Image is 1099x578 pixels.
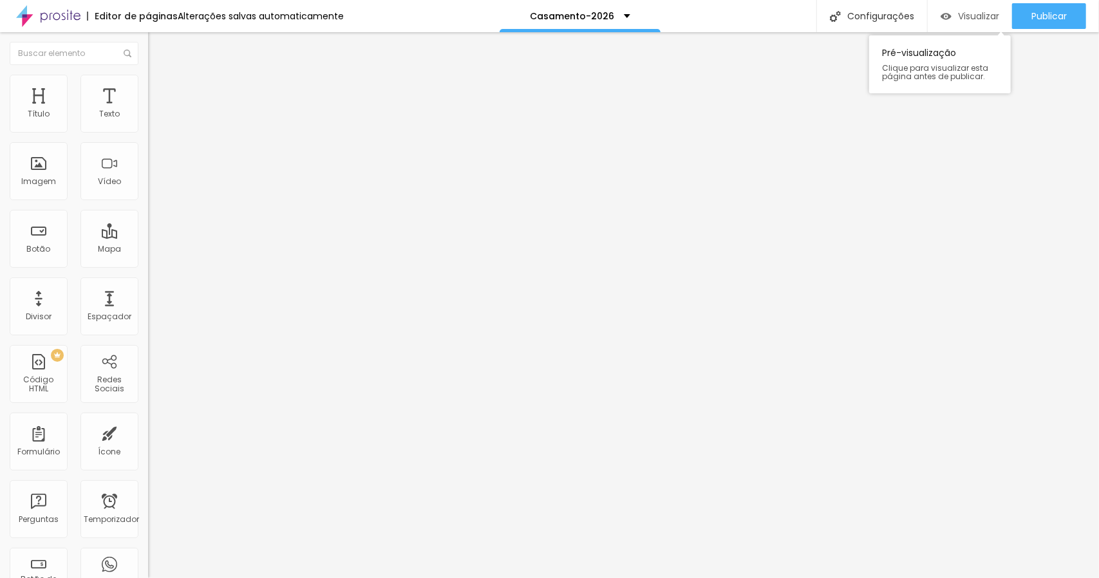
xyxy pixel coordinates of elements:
[148,32,1099,578] iframe: Editor
[28,108,50,119] font: Título
[882,62,988,82] font: Clique para visualizar esta página antes de publicar.
[830,11,841,22] img: Ícone
[17,446,60,457] font: Formulário
[958,10,999,23] font: Visualizar
[99,108,120,119] font: Texto
[1012,3,1086,29] button: Publicar
[941,11,952,22] img: view-1.svg
[21,176,56,187] font: Imagem
[19,514,59,525] font: Perguntas
[98,243,121,254] font: Mapa
[27,243,51,254] font: Botão
[88,311,131,322] font: Espaçador
[95,10,178,23] font: Editor de páginas
[530,10,614,23] font: Casamento-2026
[99,446,121,457] font: Ícone
[178,10,344,23] font: Alterações salvas automaticamente
[84,514,139,525] font: Temporizador
[1031,10,1067,23] font: Publicar
[10,42,138,65] input: Buscar elemento
[124,50,131,57] img: Ícone
[26,311,52,322] font: Divisor
[95,374,124,394] font: Redes Sociais
[847,10,914,23] font: Configurações
[98,176,121,187] font: Vídeo
[882,46,956,59] font: Pré-visualização
[928,3,1012,29] button: Visualizar
[24,374,54,394] font: Código HTML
